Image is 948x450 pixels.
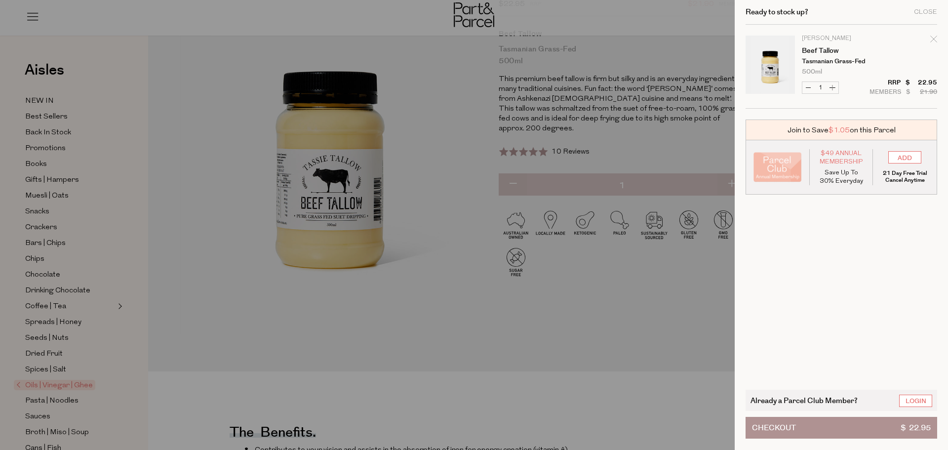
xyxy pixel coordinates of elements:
a: Beef Tallow [802,47,878,54]
input: ADD [888,151,921,164]
span: Checkout [752,417,796,438]
h2: Ready to stock up? [746,8,808,16]
span: $49 Annual Membership [817,149,866,166]
p: Save Up To 30% Everyday [817,168,866,185]
div: Join to Save on this Parcel [746,120,937,140]
span: $1.05 [829,125,850,135]
div: Remove Beef Tallow [930,34,937,47]
p: [PERSON_NAME] [802,36,878,41]
p: 21 Day Free Trial Cancel Anytime [880,170,929,184]
div: Close [914,9,937,15]
a: Login [899,395,932,407]
button: Checkout$ 22.95 [746,417,937,439]
span: Already a Parcel Club Member? [750,395,858,406]
span: $ 22.95 [901,417,931,438]
p: Tasmanian Grass-Fed [802,58,878,65]
span: 500ml [802,69,822,75]
input: QTY Beef Tallow [814,82,827,93]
